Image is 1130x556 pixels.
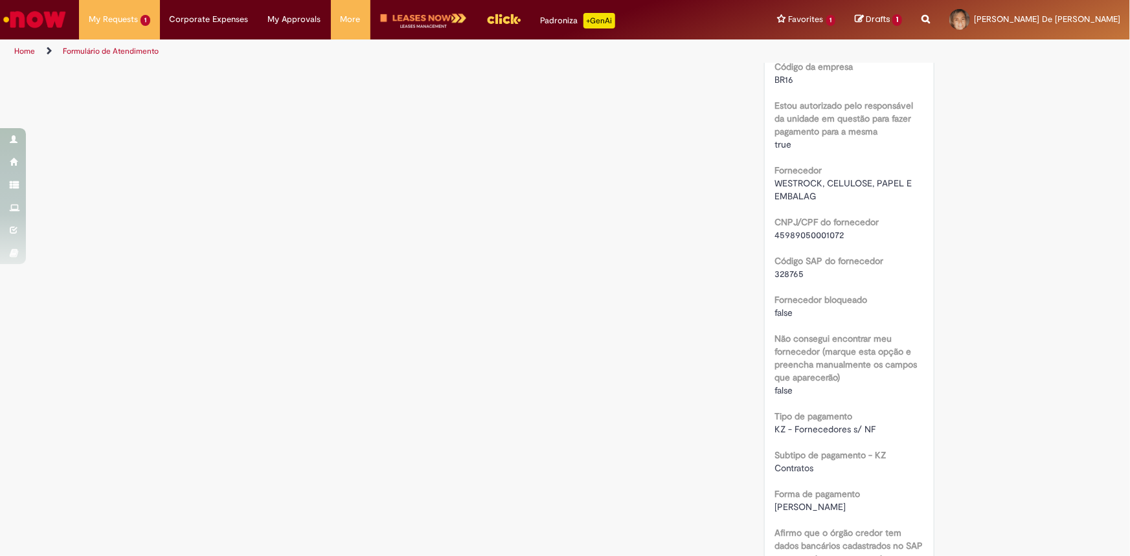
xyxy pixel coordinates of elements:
[486,9,521,28] img: click_logo_yellow_360x200.png
[774,100,913,137] b: Estou autorizado pelo responsável da unidade em questão para fazer pagamento para a mesma
[774,61,853,72] b: Código da empresa
[892,14,902,26] span: 1
[341,13,361,26] span: More
[774,488,860,500] b: Forma de pagamento
[774,462,813,474] span: Contratos
[855,14,902,26] a: Drafts
[774,74,793,85] span: BR16
[1,6,68,32] img: ServiceNow
[774,255,883,267] b: Código SAP do fornecedor
[866,13,890,25] span: Drafts
[789,13,824,26] span: Favorites
[583,13,615,28] p: +GenAi
[774,410,852,422] b: Tipo de pagamento
[974,14,1120,25] span: [PERSON_NAME] De [PERSON_NAME]
[141,15,150,26] span: 1
[10,39,743,63] ul: Page breadcrumbs
[774,423,876,435] span: KZ - Fornecedores s/ NF
[14,46,35,56] a: Home
[774,294,867,306] b: Fornecedor bloqueado
[774,229,844,241] span: 45989050001072
[774,164,822,176] b: Fornecedor
[63,46,159,56] a: Formulário de Atendimento
[774,501,846,513] span: [PERSON_NAME]
[774,333,917,383] b: Não consegui encontrar meu fornecedor (marque esta opção e preencha manualmente os campos que apa...
[774,384,793,396] span: false
[89,13,138,26] span: My Requests
[774,449,886,461] b: Subtipo de pagamento - KZ
[170,13,249,26] span: Corporate Expenses
[774,177,914,202] span: WESTROCK, CELULOSE, PAPEL E EMBALAG
[826,15,836,26] span: 1
[541,13,615,28] div: Padroniza
[774,307,793,318] span: false
[774,268,804,280] span: 328765
[774,139,791,150] span: true
[380,13,467,29] img: logo-leases-transp-branco.png
[774,216,879,228] b: CNPJ/CPF do fornecedor
[268,13,321,26] span: My Approvals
